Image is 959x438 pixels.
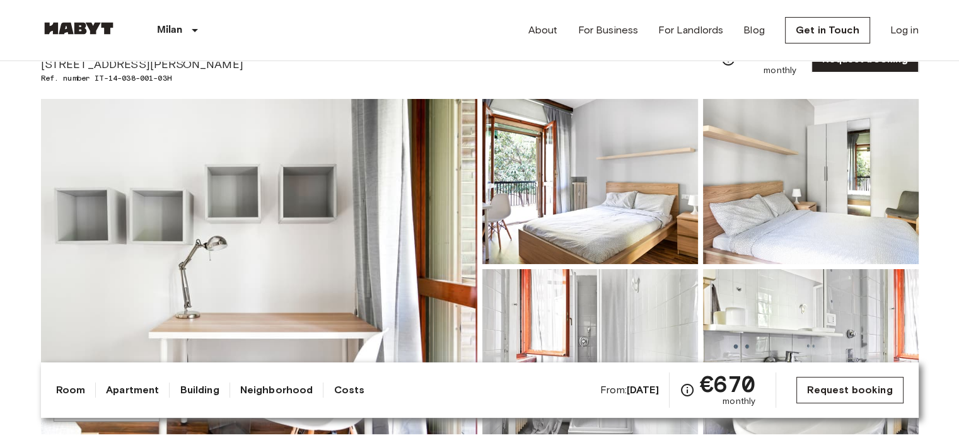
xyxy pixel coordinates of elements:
a: Log in [890,23,919,38]
a: Get in Touch [785,17,870,43]
a: About [528,23,558,38]
b: [DATE] [627,384,659,396]
a: Room [56,383,86,398]
img: Picture of unit IT-14-038-001-03H [482,269,698,434]
span: Ref. number IT-14-038-001-03H [41,72,243,84]
a: Blog [743,23,765,38]
span: €670 [700,372,756,395]
span: monthly [723,395,755,408]
a: Apartment [106,383,159,398]
img: Picture of unit IT-14-038-001-03H [703,269,919,434]
span: €670 [741,42,797,64]
img: Picture of unit IT-14-038-001-03H [703,99,919,264]
svg: Check cost overview for full price breakdown. Please note that discounts apply to new joiners onl... [680,383,695,398]
img: Marketing picture of unit IT-14-038-001-03H [41,99,477,434]
a: Request booking [796,377,903,403]
p: Milan [157,23,183,38]
a: Costs [334,383,364,398]
a: Neighborhood [240,383,313,398]
span: From: [600,383,659,397]
img: Picture of unit IT-14-038-001-03H [482,99,698,264]
a: For Landlords [658,23,723,38]
a: Building [180,383,219,398]
a: For Business [578,23,638,38]
img: Habyt [41,22,117,35]
span: monthly [764,64,796,77]
span: [STREET_ADDRESS][PERSON_NAME] [41,56,243,72]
